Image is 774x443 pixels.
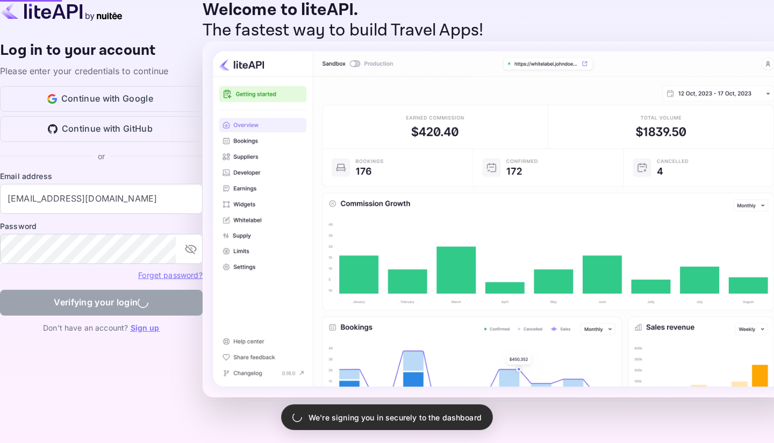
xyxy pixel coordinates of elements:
button: toggle password visibility [180,238,202,260]
a: Forget password? [138,270,202,280]
a: Sign up [131,323,160,332]
p: We're signing you in securely to the dashboard [309,412,482,423]
p: or [98,151,105,162]
a: Forget password? [138,269,202,280]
